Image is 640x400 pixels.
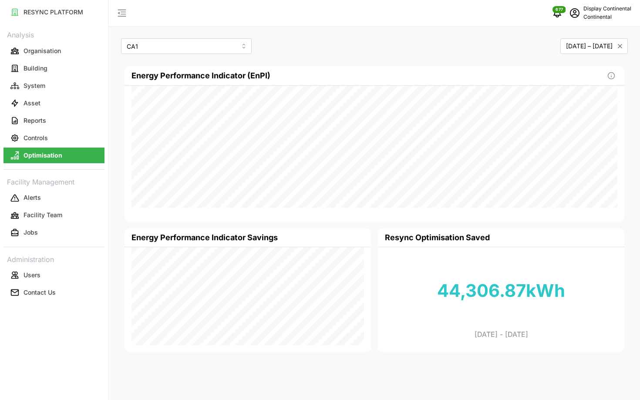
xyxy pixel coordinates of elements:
[3,28,104,40] p: Analysis
[566,4,583,22] button: schedule
[3,4,104,20] button: RESYNC PLATFORM
[24,64,47,73] p: Building
[385,232,490,243] h4: Resync Optimisation Saved
[3,129,104,147] a: Controls
[556,7,563,13] span: 677
[3,147,104,164] a: Optimisation
[3,95,104,111] button: Asset
[131,70,270,81] h4: Energy Performance Indicator (EnPI)
[583,5,631,13] p: Display Continental
[3,43,104,59] button: Organisation
[3,94,104,112] a: Asset
[3,112,104,129] a: Reports
[3,225,104,241] button: Jobs
[3,190,104,206] button: Alerts
[583,13,631,21] p: Continental
[3,252,104,265] p: Administration
[24,151,62,160] p: Optimisation
[437,277,565,304] p: 44,306.87 kWh
[3,266,104,284] a: Users
[24,271,40,279] p: Users
[24,99,40,108] p: Asset
[24,228,38,237] p: Jobs
[392,329,610,340] p: [DATE] - [DATE]
[560,38,628,54] button: [DATE] – [DATE]
[24,81,45,90] p: System
[24,193,41,202] p: Alerts
[24,47,61,55] p: Organisation
[3,284,104,301] a: Contact Us
[3,267,104,283] button: Users
[3,60,104,77] a: Building
[3,77,104,94] a: System
[3,42,104,60] a: Organisation
[24,288,56,297] p: Contact Us
[24,211,62,219] p: Facility Team
[3,130,104,146] button: Controls
[3,113,104,128] button: Reports
[3,78,104,94] button: System
[3,224,104,242] a: Jobs
[549,4,566,22] button: notifications
[3,3,104,21] a: RESYNC PLATFORM
[3,208,104,223] button: Facility Team
[3,175,104,188] p: Facility Management
[3,207,104,224] a: Facility Team
[3,189,104,207] a: Alerts
[24,116,46,125] p: Reports
[3,61,104,76] button: Building
[24,134,48,142] p: Controls
[131,232,278,243] h4: Energy Performance Indicator Savings
[3,148,104,163] button: Optimisation
[3,285,104,300] button: Contact Us
[24,8,83,17] p: RESYNC PLATFORM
